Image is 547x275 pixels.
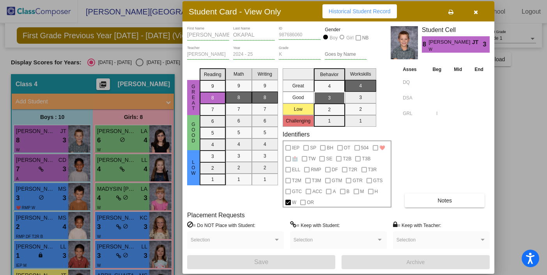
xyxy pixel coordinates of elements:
[403,76,424,88] input: assessment
[483,40,490,49] span: 3
[279,52,321,57] input: grade
[322,4,397,18] button: Historical Student Record
[362,154,370,163] span: T3B
[187,221,255,229] label: = Do NOT Place with Student:
[187,211,245,219] label: Placement Requests
[333,187,336,196] span: A
[329,34,338,41] div: Boy
[343,154,351,163] span: T2B
[279,32,321,38] input: Enter ID
[368,165,377,174] span: T3R
[292,187,302,196] span: GTC
[332,165,338,174] span: DF
[346,34,354,41] div: Girl
[292,176,301,185] span: T2M
[428,38,472,46] span: [PERSON_NAME]
[405,193,485,208] button: Notes
[325,52,367,57] input: goes by name
[360,187,364,196] span: M
[344,143,351,153] span: OT
[428,46,466,52] span: W
[254,259,268,265] span: Save
[393,221,441,229] label: = Keep with Teacher:
[352,176,362,185] span: GTR
[187,52,229,57] input: teacher
[292,143,299,153] span: IEP
[373,176,383,185] span: GTS
[189,7,281,16] h3: Student Card - View Only
[308,154,316,163] span: TW
[326,154,332,163] span: SE
[290,221,340,229] label: = Keep with Student:
[349,165,358,174] span: T2R
[422,40,428,49] span: 8
[426,65,448,74] th: Beg
[233,52,275,57] input: year
[422,26,490,34] h3: Student Cell
[283,131,310,138] label: Identifiers
[325,26,367,33] mat-label: Gender
[379,143,385,153] span: ❤️
[311,165,321,174] span: RMP
[312,176,321,185] span: T3M
[190,84,197,111] span: Great
[468,65,490,74] th: End
[327,143,333,153] span: BH
[403,92,424,104] input: assessment
[332,176,342,185] span: GTM
[292,198,296,207] span: W
[375,187,378,196] span: H
[403,108,424,119] input: assessment
[407,259,425,265] span: Archive
[329,8,391,14] span: Historical Student Record
[448,65,468,74] th: Mid
[310,143,316,153] span: SP
[342,255,490,269] button: Archive
[361,143,369,153] span: 504
[307,198,314,207] span: OR
[362,33,369,43] span: NB
[292,165,300,174] span: ELL
[292,154,298,163] span: 🏥
[437,197,452,204] span: Notes
[187,255,335,269] button: Save
[312,187,322,196] span: ACC
[472,38,483,46] span: JT
[190,122,197,144] span: Good
[401,65,426,74] th: Asses
[190,160,197,176] span: Low
[347,187,350,196] span: B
